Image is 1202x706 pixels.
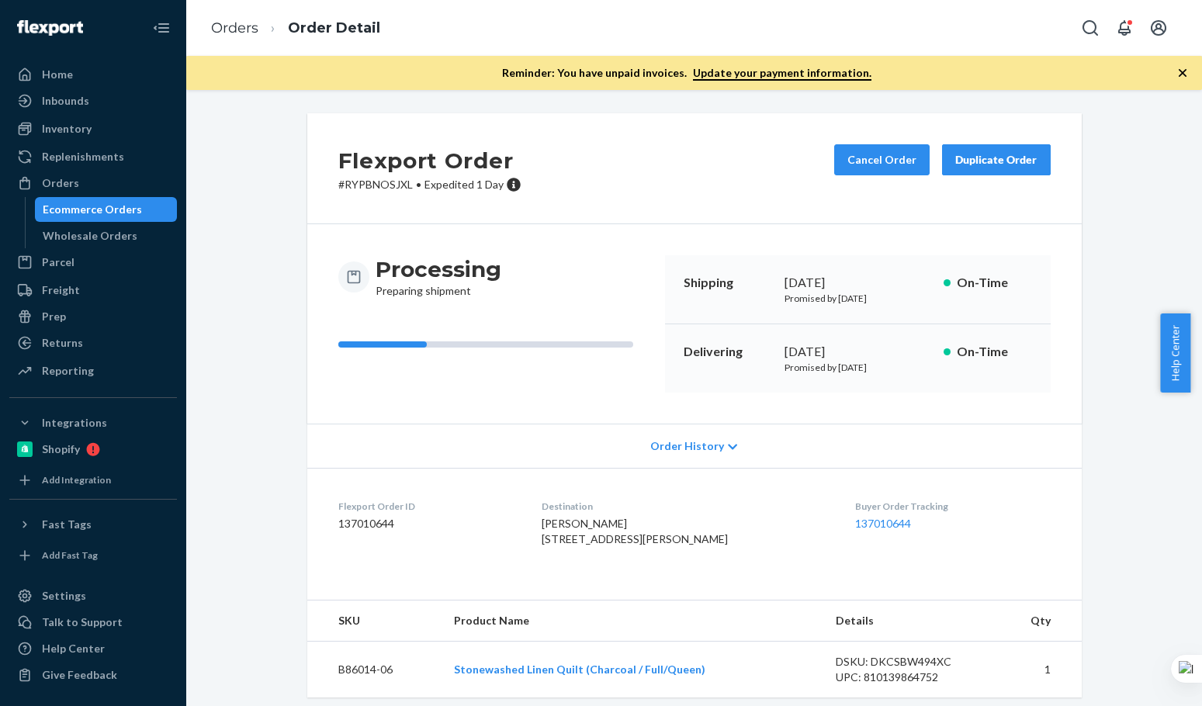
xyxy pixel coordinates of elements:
[9,250,177,275] a: Parcel
[684,274,772,292] p: Shipping
[785,274,931,292] div: [DATE]
[1075,12,1106,43] button: Open Search Box
[42,254,74,270] div: Parcel
[454,663,705,676] a: Stonewashed Linen Quilt (Charcoal / Full/Queen)
[42,149,124,164] div: Replenishments
[9,304,177,329] a: Prep
[823,600,994,642] th: Details
[955,152,1037,168] div: Duplicate Order
[855,517,911,530] a: 137010644
[42,67,73,82] div: Home
[9,62,177,87] a: Home
[42,282,80,298] div: Freight
[42,335,83,351] div: Returns
[42,641,105,656] div: Help Center
[42,93,89,109] div: Inbounds
[9,171,177,196] a: Orders
[442,600,823,642] th: Product Name
[199,5,393,51] ol: breadcrumbs
[424,178,504,191] span: Expedited 1 Day
[42,549,98,562] div: Add Fast Tag
[211,19,258,36] a: Orders
[42,517,92,532] div: Fast Tags
[17,20,83,36] img: Flexport logo
[42,441,80,457] div: Shopify
[146,12,177,43] button: Close Navigation
[855,500,1051,513] dt: Buyer Order Tracking
[9,663,177,687] button: Give Feedback
[684,343,772,361] p: Delivering
[9,468,177,493] a: Add Integration
[9,278,177,303] a: Freight
[9,437,177,462] a: Shopify
[9,331,177,355] a: Returns
[9,358,177,383] a: Reporting
[836,670,982,685] div: UPC: 810139864752
[9,410,177,435] button: Integrations
[650,438,724,454] span: Order History
[338,516,518,531] dd: 137010644
[42,588,86,604] div: Settings
[43,228,137,244] div: Wholesale Orders
[307,600,442,642] th: SKU
[9,512,177,537] button: Fast Tags
[42,363,94,379] div: Reporting
[9,543,177,568] a: Add Fast Tag
[542,517,728,545] span: [PERSON_NAME] [STREET_ADDRESS][PERSON_NAME]
[993,600,1081,642] th: Qty
[9,116,177,141] a: Inventory
[43,202,142,217] div: Ecommerce Orders
[9,636,177,661] a: Help Center
[785,361,931,374] p: Promised by [DATE]
[288,19,380,36] a: Order Detail
[338,177,521,192] p: # RYPBNOSJXL
[1109,12,1140,43] button: Open notifications
[1160,313,1190,393] button: Help Center
[42,415,107,431] div: Integrations
[376,255,501,283] h3: Processing
[35,223,178,248] a: Wholesale Orders
[42,121,92,137] div: Inventory
[693,66,871,81] a: Update your payment information.
[307,642,442,698] td: B86014-06
[785,343,931,361] div: [DATE]
[42,175,79,191] div: Orders
[542,500,830,513] dt: Destination
[502,65,871,81] p: Reminder: You have unpaid invoices.
[957,274,1032,292] p: On-Time
[9,583,177,608] a: Settings
[376,255,501,299] div: Preparing shipment
[416,178,421,191] span: •
[42,667,117,683] div: Give Feedback
[9,144,177,169] a: Replenishments
[338,500,518,513] dt: Flexport Order ID
[834,144,930,175] button: Cancel Order
[35,197,178,222] a: Ecommerce Orders
[1143,12,1174,43] button: Open account menu
[836,654,982,670] div: DSKU: DKCSBW494XC
[993,642,1081,698] td: 1
[9,610,177,635] a: Talk to Support
[785,292,931,305] p: Promised by [DATE]
[42,309,66,324] div: Prep
[42,473,111,486] div: Add Integration
[9,88,177,113] a: Inbounds
[942,144,1051,175] button: Duplicate Order
[338,144,521,177] h2: Flexport Order
[957,343,1032,361] p: On-Time
[42,614,123,630] div: Talk to Support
